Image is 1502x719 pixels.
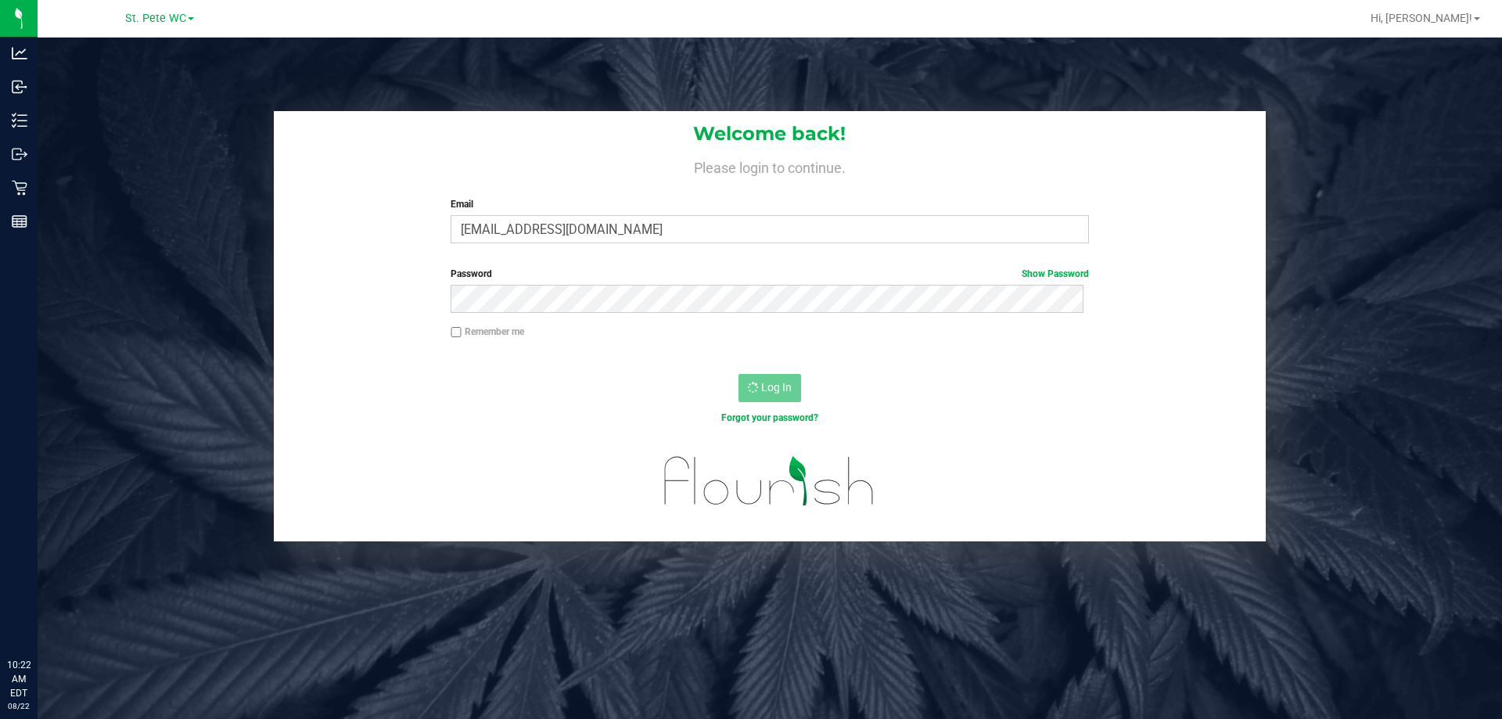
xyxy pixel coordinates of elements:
[721,412,818,423] a: Forgot your password?
[451,327,462,338] input: Remember me
[451,197,1088,211] label: Email
[645,441,893,521] img: flourish_logo.svg
[12,146,27,162] inline-svg: Outbound
[7,700,31,712] p: 08/22
[12,214,27,229] inline-svg: Reports
[12,45,27,61] inline-svg: Analytics
[7,658,31,700] p: 10:22 AM EDT
[1371,12,1472,24] span: Hi, [PERSON_NAME]!
[12,79,27,95] inline-svg: Inbound
[274,124,1266,144] h1: Welcome back!
[12,113,27,128] inline-svg: Inventory
[12,180,27,196] inline-svg: Retail
[1022,268,1089,279] a: Show Password
[451,268,492,279] span: Password
[738,374,801,402] button: Log In
[451,325,524,339] label: Remember me
[761,381,792,394] span: Log In
[274,156,1266,175] h4: Please login to continue.
[125,12,186,25] span: St. Pete WC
